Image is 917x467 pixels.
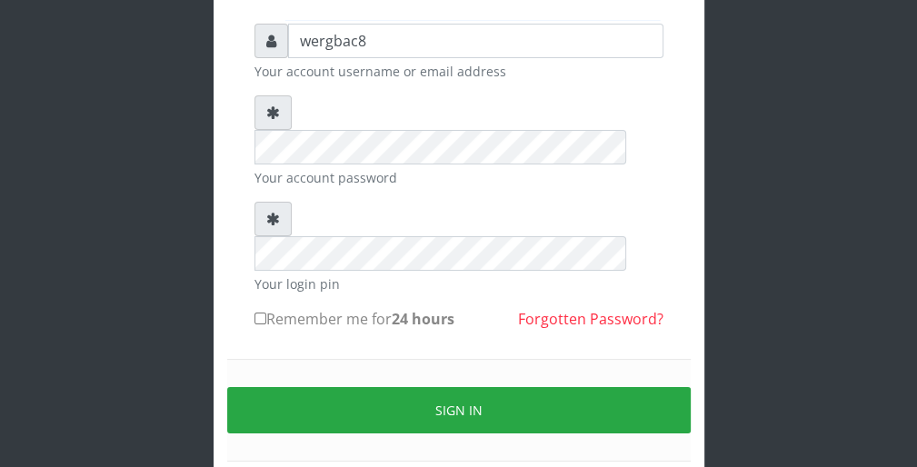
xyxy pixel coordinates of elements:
b: 24 hours [392,309,454,329]
input: Remember me for24 hours [254,313,266,324]
small: Your account password [254,168,663,187]
input: Username or email address [288,24,663,58]
small: Your account username or email address [254,62,663,81]
a: Forgotten Password? [518,309,663,329]
button: Sign in [227,387,691,433]
label: Remember me for [254,308,454,330]
small: Your login pin [254,274,663,293]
